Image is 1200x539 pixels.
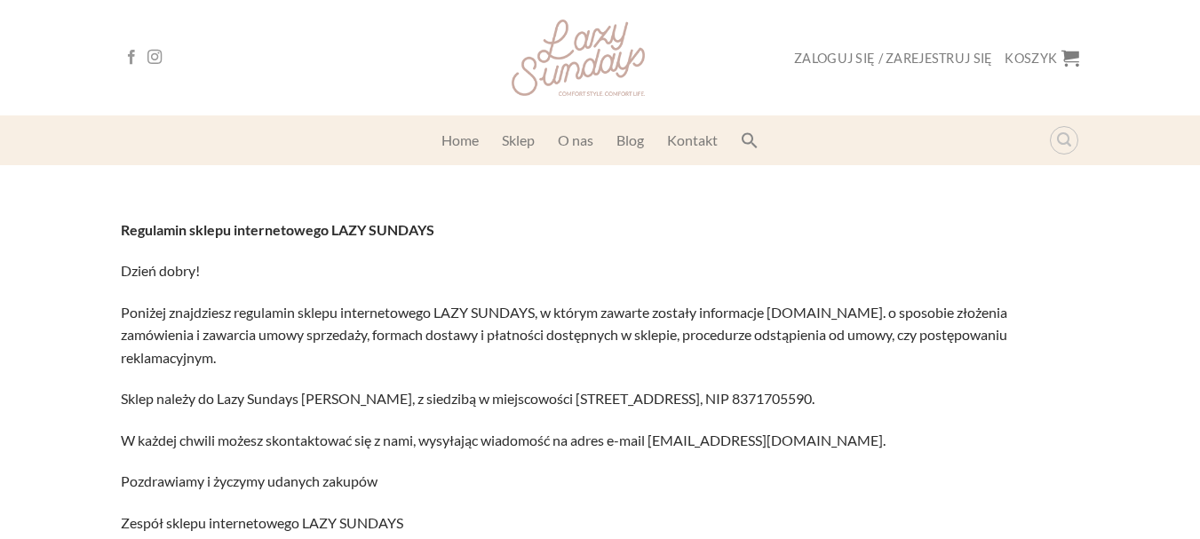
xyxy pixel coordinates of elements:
p: Sklep należy do Lazy Sundays [PERSON_NAME], z siedzibą w miejscowości [STREET_ADDRESS], NIP 83717... [121,387,1080,410]
img: Lazy Sundays [512,20,645,96]
p: W każdej chwili możesz skontaktować się z nami, wysyłając wiadomość na adres e-mail [EMAIL_ADDRES... [121,429,1080,452]
a: Koszyk [1005,38,1079,77]
a: Wyszukiwarka [1050,126,1078,155]
a: Sklep [502,124,535,156]
a: Search Icon Link [741,123,759,158]
b: Regulamin sklepu internetowego LAZY SUNDAYS [121,221,434,238]
a: Blog [616,124,644,156]
a: Follow on Instagram [147,50,162,66]
a: Kontakt [667,124,718,156]
a: O nas [558,124,593,156]
p: Zespół sklepu internetowego LAZY SUNDAYS [121,511,1080,535]
a: Zaloguj się / Zarejestruj się [794,42,992,75]
p: Poniżej znajdziesz regulamin sklepu internetowego LAZY SUNDAYS, w którym zawarte zostały informac... [121,301,1080,369]
a: Home [441,124,479,156]
a: Follow on Facebook [124,50,139,66]
span: Zaloguj się / Zarejestruj się [794,51,992,66]
svg: Search [741,131,759,149]
p: Pozdrawiamy i życzymy udanych zakupów [121,470,1080,493]
span: Koszyk [1005,51,1057,66]
p: Dzień dobry! [121,259,1080,282]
